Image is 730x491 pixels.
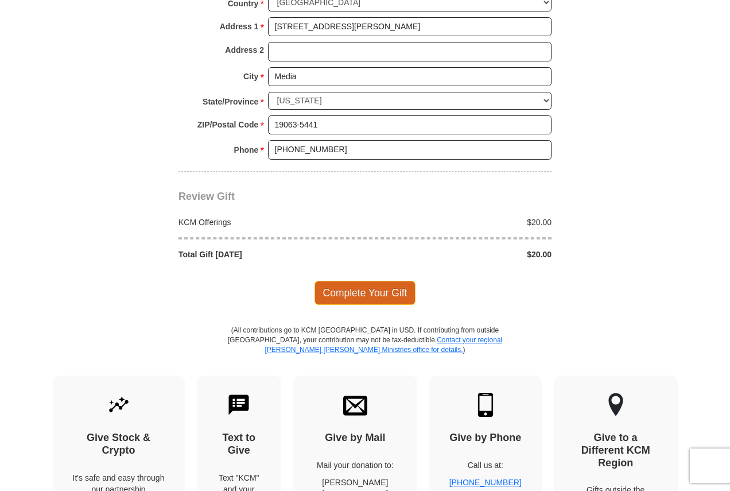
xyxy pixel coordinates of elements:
strong: Address 1 [220,18,259,34]
img: text-to-give.svg [227,393,251,417]
div: KCM Offerings [173,216,366,228]
div: Total Gift [DATE] [173,249,366,260]
div: $20.00 [365,249,558,260]
img: envelope.svg [343,393,367,417]
p: Call us at: [449,459,522,471]
strong: City [243,68,258,84]
span: Complete Your Gift [314,281,416,305]
span: Review Gift [178,191,235,202]
strong: Address 2 [225,42,264,58]
img: other-region [608,393,624,417]
img: give-by-stock.svg [107,393,131,417]
h4: Give by Mail [313,432,397,444]
img: mobile.svg [473,393,498,417]
strong: ZIP/Postal Code [197,117,259,133]
h4: Give to a Different KCM Region [574,432,658,469]
h4: Give Stock & Crypto [73,432,165,457]
h4: Text to Give [217,432,262,457]
strong: State/Province [203,94,258,110]
p: (All contributions go to KCM [GEOGRAPHIC_DATA] in USD. If contributing from outside [GEOGRAPHIC_D... [227,326,503,376]
a: [PHONE_NUMBER] [449,478,522,487]
h4: Give by Phone [449,432,522,444]
p: Mail your donation to: [313,459,397,471]
div: $20.00 [365,216,558,228]
strong: Phone [234,142,259,158]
